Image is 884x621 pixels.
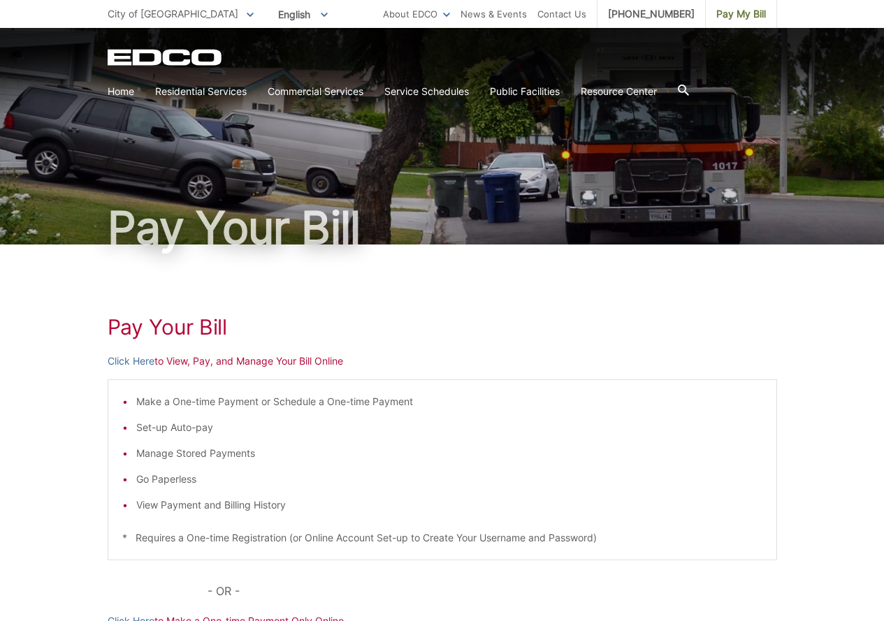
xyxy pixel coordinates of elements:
a: Contact Us [537,6,586,22]
a: EDCD logo. Return to the homepage. [108,49,224,66]
a: News & Events [461,6,527,22]
h1: Pay Your Bill [108,314,777,339]
a: About EDCO [383,6,450,22]
a: Home [108,84,134,99]
a: Residential Services [155,84,247,99]
h1: Pay Your Bill [108,205,777,250]
li: Set-up Auto-pay [136,420,762,435]
p: * Requires a One-time Registration (or Online Account Set-up to Create Your Username and Password) [122,530,762,546]
li: View Payment and Billing History [136,497,762,513]
span: English [268,3,338,26]
a: Commercial Services [268,84,363,99]
a: Service Schedules [384,84,469,99]
p: - OR - [208,581,776,601]
a: Resource Center [581,84,657,99]
p: to View, Pay, and Manage Your Bill Online [108,353,777,369]
span: Pay My Bill [716,6,766,22]
li: Make a One-time Payment or Schedule a One-time Payment [136,394,762,409]
li: Manage Stored Payments [136,446,762,461]
span: City of [GEOGRAPHIC_DATA] [108,8,238,20]
a: Public Facilities [490,84,560,99]
a: Click Here [108,353,154,369]
li: Go Paperless [136,472,762,487]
